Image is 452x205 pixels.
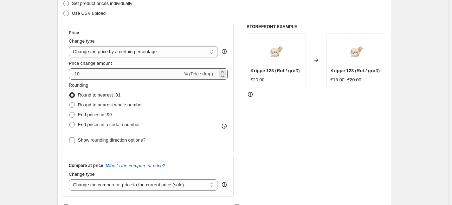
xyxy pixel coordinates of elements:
h3: Price [69,30,79,36]
span: Rounding [69,82,89,88]
span: Round to nearest .01 [78,92,121,98]
div: help [221,48,228,55]
input: -15 [69,68,182,80]
span: End prices in a certain number [78,122,140,127]
span: Round to nearest whole number [78,102,143,107]
img: 17_80x.png [262,37,290,65]
span: % (Price drop) [184,71,213,76]
h6: STOREFRONT EXAMPLE [247,24,386,30]
span: Krippe 123 (Rot / groß) [251,68,300,73]
span: Show rounding direction options? [78,137,146,143]
span: Set product prices individually [72,1,133,6]
button: What's the compare at price? [106,163,166,168]
div: €20.00 [251,76,265,83]
span: End prices in .99 [78,112,112,117]
div: €18.00 [330,76,344,83]
span: Change type [69,172,95,177]
img: 17_80x.png [342,37,370,65]
h3: Compare at price [69,163,103,168]
span: Change type [69,38,95,44]
span: Price change amount [69,61,112,66]
strike: €20.00 [347,76,361,83]
span: Krippe 123 (Rot / groß) [330,68,380,73]
span: Use CSV upload [72,11,106,16]
div: help [221,181,228,188]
